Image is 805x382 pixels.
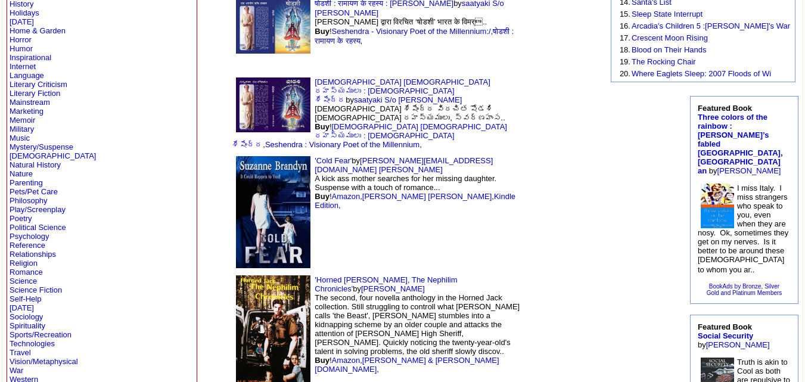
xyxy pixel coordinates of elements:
a: Internet [10,62,36,71]
a: Philosophy [10,196,48,205]
img: shim.gif [534,77,582,149]
a: Humor [10,44,33,53]
b: Buy [315,27,330,36]
a: [PERSON_NAME][EMAIL_ADDRESS][DOMAIN_NAME] [PERSON_NAME] [315,156,493,174]
a: Relationships [10,250,56,259]
a: Self-Help [10,294,41,303]
img: 76591.jpg [236,77,310,132]
a: Technologies [10,339,55,348]
a: Mystery/Suspense [10,142,73,151]
a: षोडशी : रामायण के रहस्य [315,27,514,45]
a: Sports/Recreation [10,330,72,339]
a: [DEMOGRAPHIC_DATA] [DEMOGRAPHIC_DATA] రహస్యములు : [DEMOGRAPHIC_DATA] శేషేంద్ర [315,77,490,104]
img: shim.gif [593,117,596,120]
a: The Rocking Chair [632,57,696,66]
a: Nature [10,169,33,178]
img: shim.gif [534,297,582,369]
font: 19. [620,57,630,66]
font: by The second, four novella anthology in the Horned Jack collection. Still struggling to controll... [315,284,520,374]
a: Science Fiction [10,285,62,294]
a: [PERSON_NAME] [PERSON_NAME] [362,192,492,201]
a: Poetry [10,214,32,223]
a: BookAds by Bronze, SilverGold and Platinum Members [707,283,782,296]
a: Sociology [10,312,43,321]
a: [PERSON_NAME] [706,340,770,349]
img: 62202.jpg [236,156,310,268]
b: Buy [315,122,330,131]
a: Romance [10,268,43,277]
a: Where Eaglets Sleep: 2007 Floods of Wi [632,69,771,78]
font: by [DEMOGRAPHIC_DATA] శేషేంద్ర విరచిత షోడశి [DEMOGRAPHIC_DATA] రహస్యములు, స్వర్ణహంస.. ! , , [232,95,507,149]
a: Reference [10,241,45,250]
a: Play/Screenplay [10,205,66,214]
a: War [10,366,23,375]
a: 'Horned [PERSON_NAME], The Nephilim Chronicles' [315,275,457,293]
a: Science [10,277,37,285]
a: [PERSON_NAME] & [PERSON_NAME][DOMAIN_NAME] [315,356,499,374]
img: 78920.jpg [701,184,734,228]
a: Religion [10,259,38,268]
img: shim.gif [593,216,596,219]
font: 16. [620,21,630,30]
a: Seshendra : Visionary Poet of the Millennium [265,140,419,149]
a: Kindle Edition [315,192,515,210]
a: Crescent Moon Rising [632,33,708,42]
font: I miss Italy. I miss strangers who speak to you, even when they are nosy. Ok, sometimes they get ... [698,184,788,274]
a: [DATE] [10,303,34,312]
a: [DEMOGRAPHIC_DATA] [10,151,96,160]
a: Pets/Pet Care [10,187,58,196]
a: Memoir [10,116,35,125]
a: Amazon [332,356,360,365]
a: [PERSON_NAME] [361,284,425,293]
a: Military [10,125,34,133]
a: Mainstream [10,98,50,107]
a: Travel [10,348,31,357]
a: Literary Criticism [10,80,67,89]
font: 17. [620,33,630,42]
a: 'Cold Fear' [315,156,352,165]
b: Featured Book [698,322,753,340]
a: Sleep State Interrupt [632,10,703,18]
a: [DATE] [10,17,34,26]
b: Featured Book [698,104,783,175]
a: Music [10,133,30,142]
a: Political Science [10,223,66,232]
img: shim.gif [534,176,582,248]
a: Psychology [10,232,49,241]
a: Literary Fiction [10,89,60,98]
b: Buy [315,192,330,201]
b: Buy [315,356,330,365]
a: Spirituality [10,321,45,330]
a: Home & Garden [10,26,66,35]
a: Amazon [332,192,360,201]
font: by [698,104,783,175]
a: Holidays [10,8,39,17]
a: Arcadia's Children 5 :[PERSON_NAME]'s War [632,21,790,30]
font: by A kick ass mother searches for her missing daughter. Suspense with a touch of romance... ! , , , [315,156,515,210]
a: Seshendra - Visionary Poet of the Millennium:/ [332,27,491,36]
a: Language [10,71,44,80]
img: shim.gif [593,337,596,340]
a: Natural History [10,160,61,169]
a: Vision/Metaphysical [10,357,78,366]
img: shim.gif [593,39,596,42]
a: saatyaki S/o [PERSON_NAME] [354,95,462,104]
a: Parenting [10,178,43,187]
a: [PERSON_NAME] [717,166,781,175]
font: 20. [620,69,630,78]
a: Social Security [698,331,753,340]
a: Inspirational [10,53,51,62]
a: Three colors of the rainbow : [PERSON_NAME]’s fabled [GEOGRAPHIC_DATA], [GEOGRAPHIC_DATA] an [698,113,783,175]
font: 18. [620,45,630,54]
a: Blood on Their Hands [632,45,707,54]
font: by [698,322,770,349]
a: [DEMOGRAPHIC_DATA] [DEMOGRAPHIC_DATA] రహస్యములు : [DEMOGRAPHIC_DATA] శేషేంద్ర [232,122,507,149]
a: Horror [10,35,32,44]
font: 15. [620,10,630,18]
a: Marketing [10,107,43,116]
